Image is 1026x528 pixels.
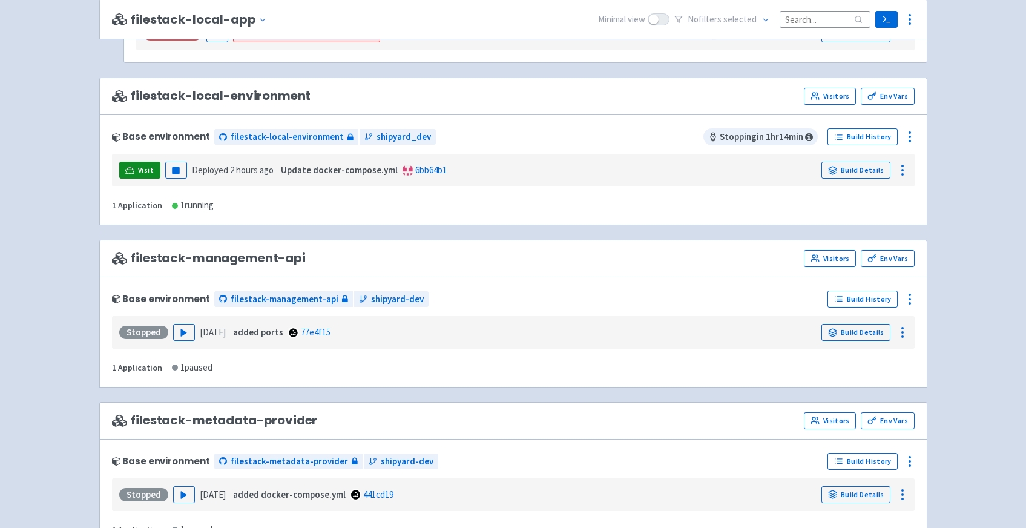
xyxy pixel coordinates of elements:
[112,89,311,103] span: filestack-local-environment
[821,162,890,179] a: Build Details
[861,88,914,105] a: Env Vars
[200,326,226,338] time: [DATE]
[861,412,914,429] a: Env Vars
[780,11,870,27] input: Search...
[231,292,338,306] span: filestack-management-api
[112,456,210,466] div: Base environment
[703,128,818,145] span: Stopping in 1 hr 14 min
[172,361,212,375] div: 1 paused
[360,129,436,145] a: shipyard_dev
[165,162,187,179] button: Pause
[821,486,890,503] a: Build Details
[804,88,856,105] a: Visitors
[131,13,271,27] button: filestack-local-app
[112,361,162,375] div: 1 Application
[861,250,914,267] a: Env Vars
[415,164,447,176] a: 6bb64b1
[364,454,438,470] a: shipyard-dev
[112,131,210,142] div: Base environment
[172,199,214,213] div: 1 running
[231,455,348,469] span: filestack-metadata-provider
[233,326,283,338] strong: added ports
[173,486,195,503] button: Play
[371,292,424,306] span: shipyard-dev
[688,13,757,27] span: No filter s
[354,291,429,308] a: shipyard-dev
[804,412,856,429] a: Visitors
[363,489,393,500] a: 441cd19
[112,199,162,213] div: 1 Application
[173,324,195,341] button: Play
[200,489,226,500] time: [DATE]
[214,291,353,308] a: filestack-management-api
[214,454,363,470] a: filestack-metadata-provider
[723,13,757,25] span: selected
[112,294,210,304] div: Base environment
[598,13,645,27] span: Minimal view
[827,128,898,145] a: Build History
[827,453,898,470] a: Build History
[112,251,306,265] span: filestack-management-api
[827,291,898,308] a: Build History
[192,164,274,176] span: Deployed
[301,326,330,338] a: 77e4f15
[119,326,168,339] div: Stopped
[281,164,398,176] strong: Update docker-compose.yml
[381,455,433,469] span: shipyard-dev
[804,250,856,267] a: Visitors
[231,130,344,144] span: filestack-local-environment
[119,162,160,179] a: Visit
[875,11,898,28] a: Terminal
[112,414,318,427] span: filestack-metadata-provider
[230,164,274,176] time: 2 hours ago
[377,130,431,144] span: shipyard_dev
[821,324,890,341] a: Build Details
[119,488,168,501] div: Stopped
[233,489,346,500] strong: added docker-compose.yml
[214,129,358,145] a: filestack-local-environment
[138,165,154,175] span: Visit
